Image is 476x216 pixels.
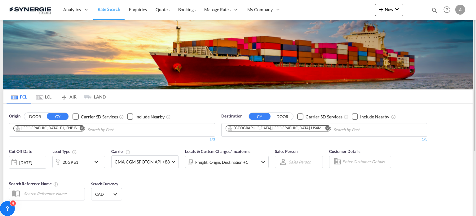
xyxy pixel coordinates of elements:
[321,126,331,132] button: Remove
[21,189,85,198] input: Search Reference Name
[230,149,250,154] span: / Incoterms
[9,156,46,169] div: [DATE]
[126,149,130,154] md-icon: The selected Trucker/Carrierwill be displayed in the rate results If the rates are from another f...
[81,114,118,120] div: Carrier SD Services
[185,156,269,168] div: Freight Origin Destination Factory Stuffingicon-chevron-down
[135,114,165,120] div: Include Nearby
[95,190,119,199] md-select: Select Currency: $ CADCanada Dollar
[93,158,103,166] md-icon: icon-chevron-down
[221,113,242,119] span: Destination
[271,113,293,120] button: DOOR
[7,90,106,103] md-pagination-wrapper: Use the left and right arrow keys to navigate between tabs
[15,126,78,131] div: Press delete to remove this chip.
[333,125,392,135] input: Chips input.
[75,126,85,132] button: Remove
[9,3,51,17] img: 1f56c880d42311ef80fc7dca854c8e59.png
[119,114,124,119] md-icon: Unchecked: Search for CY (Container Yard) services for all selected carriers.Checked : Search for...
[19,160,32,165] div: [DATE]
[52,149,77,154] span: Load Type
[111,149,130,154] span: Carrier
[15,126,77,131] div: Beijing, BJ, CNBJS
[297,113,342,120] md-checkbox: Checkbox No Ink
[259,158,267,166] md-icon: icon-chevron-down
[63,158,78,167] div: 20GP x1
[393,6,401,13] md-icon: icon-chevron-down
[95,191,112,197] span: CAD
[9,137,215,142] div: 1/3
[9,113,20,119] span: Origin
[306,114,342,120] div: Carrier SD Services
[31,90,56,103] md-tab-item: LCL
[275,149,297,154] span: Sales Person
[73,113,118,120] md-checkbox: Checkbox No Ink
[228,126,324,131] div: Press delete to remove this chip.
[204,7,231,13] span: Manage Rates
[52,156,105,168] div: 20GP x1icon-chevron-down
[377,7,401,12] span: New
[225,123,395,135] md-chips-wrap: Chips container. Use arrow keys to select chips.
[72,149,77,154] md-icon: icon-information-outline
[247,7,273,13] span: My Company
[344,114,349,119] md-icon: Unchecked: Search for CY (Container Yard) services for all selected carriers.Checked : Search for...
[377,6,385,13] md-icon: icon-plus 400-fg
[375,4,403,16] button: icon-plus 400-fgNewicon-chevron-down
[342,157,389,167] input: Enter Customer Details
[288,157,312,166] md-select: Sales Person
[166,114,171,119] md-icon: Unchecked: Ignores neighbouring ports when fetching rates.Checked : Includes neighbouring ports w...
[431,7,438,14] md-icon: icon-magnify
[12,123,149,135] md-chips-wrap: Chips container. Use arrow keys to select chips.
[127,113,165,120] md-checkbox: Checkbox No Ink
[249,113,271,120] button: CY
[87,125,146,135] input: Chips input.
[9,181,58,186] span: Search Reference Name
[9,168,14,176] md-datepicker: Select
[7,90,31,103] md-tab-item: FCL
[442,4,455,16] div: Help
[81,90,106,103] md-tab-item: LAND
[63,7,81,13] span: Analytics
[391,114,396,119] md-icon: Unchecked: Ignores neighbouring ports when fetching rates.Checked : Includes neighbouring ports w...
[455,5,465,15] div: A
[442,4,452,15] span: Help
[47,113,68,120] button: CY
[115,159,170,165] span: CMA CGM SPOTON API +88
[56,90,81,103] md-tab-item: AIR
[60,93,68,98] md-icon: icon-airplane
[360,114,389,120] div: Include Nearby
[9,149,32,154] span: Cut Off Date
[178,7,196,12] span: Bookings
[24,113,46,120] button: DOOR
[195,158,248,167] div: Freight Origin Destination Factory Stuffing
[3,20,473,89] img: LCL+%26+FCL+BACKGROUND.png
[129,7,147,12] span: Enquiries
[221,137,427,142] div: 1/3
[228,126,323,131] div: Miami, AZ, US4MI
[156,7,169,12] span: Quotes
[185,149,250,154] span: Locals & Custom Charges
[431,7,438,16] div: icon-magnify
[91,182,118,186] span: Search Currency
[53,182,58,187] md-icon: Your search will be saved by the below given name
[352,113,389,120] md-checkbox: Checkbox No Ink
[329,149,360,154] span: Customer Details
[98,7,120,12] span: Rate Search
